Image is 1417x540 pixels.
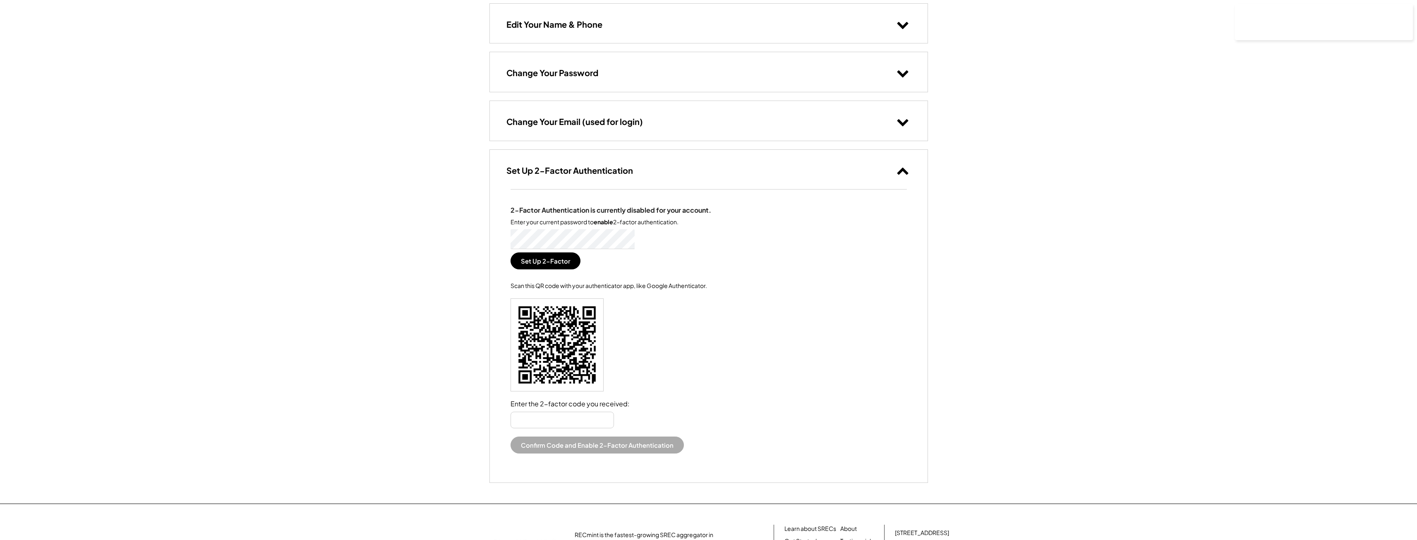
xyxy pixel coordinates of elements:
div: Enter your current password to 2-factor authentication. [511,218,679,226]
a: Learn about SRECs [784,525,836,533]
div: Scan this QR code with your authenticator app, like Google Authenticator. [511,282,707,290]
strong: enable [594,218,613,226]
button: Confirm Code and Enable 2-Factor Authentication [511,437,684,454]
div: Enter the 2-factor code you received: [511,400,630,408]
button: Set Up 2-Factor [511,252,580,269]
div: 2-Factor Authentication is currently disabled for your account. [511,206,711,215]
h3: Set Up 2-Factor Authentication [506,165,633,176]
h3: Change Your Email (used for login) [506,116,643,127]
div: [STREET_ADDRESS] [895,529,949,537]
img: E8G9mJOiXgAAAABJRU5ErkJggg== [511,299,603,391]
a: About [840,525,857,533]
h3: Change Your Password [506,67,598,78]
h3: Edit Your Name & Phone [506,19,602,30]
